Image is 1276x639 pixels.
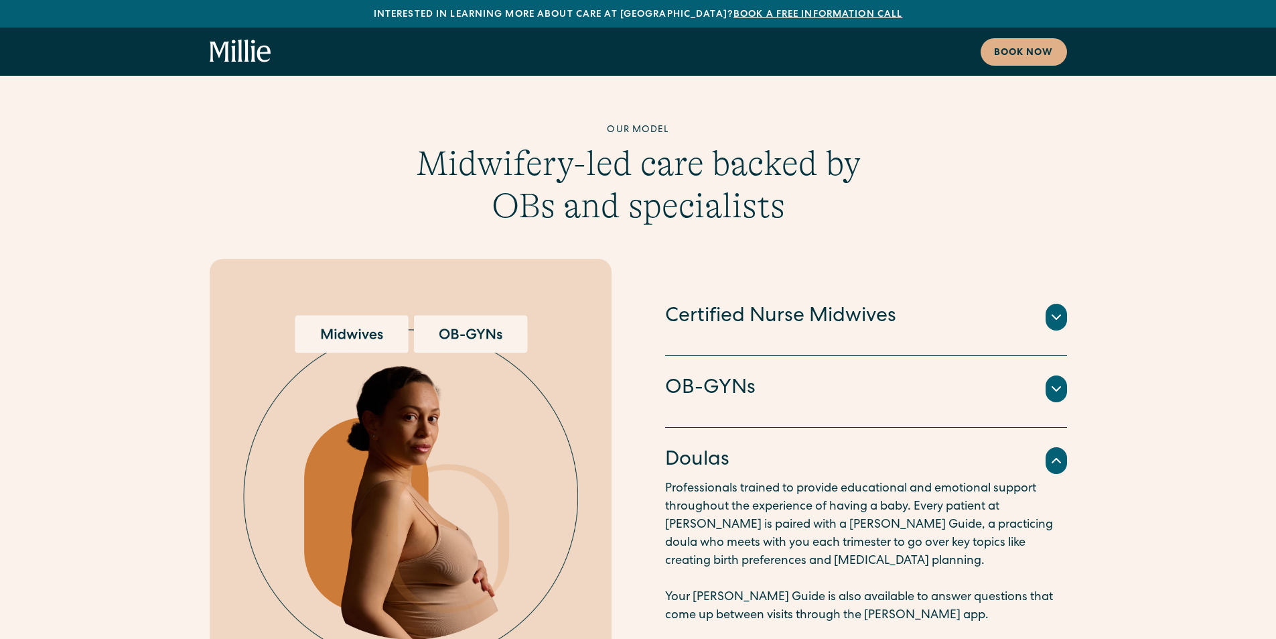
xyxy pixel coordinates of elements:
div: Book now [994,46,1054,60]
p: Professionals trained to provide educational and emotional support throughout the experience of h... [665,480,1067,625]
h4: Certified Nurse Midwives [665,303,896,331]
h4: Doulas [665,447,729,475]
a: Book a free information call [733,10,902,19]
a: Book now [981,38,1067,66]
h4: OB-GYNs [665,375,756,403]
h3: Midwifery-led care backed by OBs and specialists [381,143,896,227]
div: Our model [381,123,896,137]
a: home [210,40,271,64]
